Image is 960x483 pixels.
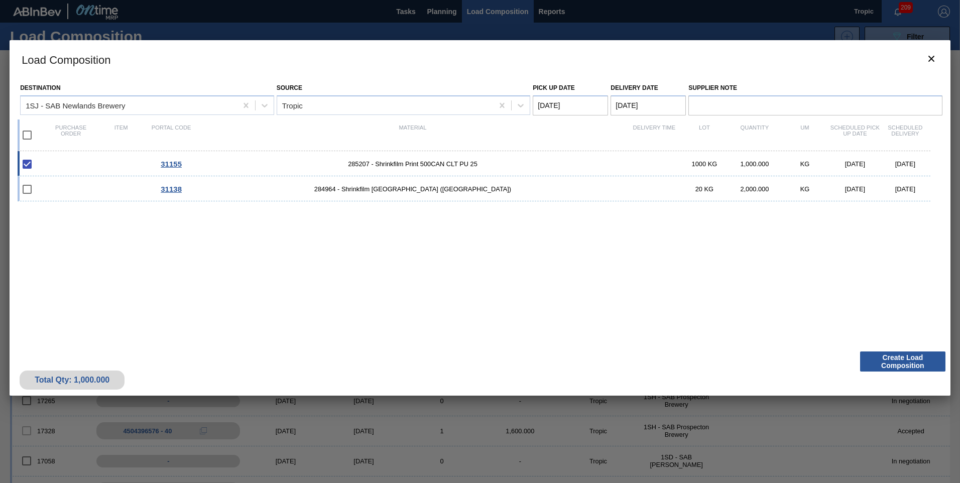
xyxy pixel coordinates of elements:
[780,125,830,146] div: UM
[830,185,880,193] div: [DATE]
[20,84,60,91] label: Destination
[679,125,730,146] div: Lot
[830,125,880,146] div: Scheduled Pick up Date
[533,84,575,91] label: Pick up Date
[611,84,658,91] label: Delivery Date
[146,125,196,146] div: Portal code
[282,101,303,109] div: Tropic
[533,95,608,115] input: mm/dd/yyyy
[688,81,942,95] label: Supplier Note
[880,185,930,193] div: [DATE]
[880,125,930,146] div: Scheduled Delivery
[96,125,146,146] div: Item
[730,185,780,193] div: 2,000.000
[146,160,196,168] div: Go to Order
[679,185,730,193] div: 20 KG
[196,185,629,193] span: 284964 - Shrinkfilm 330NRB Castle (Hogwarts)
[27,376,117,385] div: Total Qty: 1,000.000
[196,160,629,168] span: 285207 - Shrinkfilm Print 500CAN CLT PU 25
[730,125,780,146] div: Quantity
[830,160,880,168] div: [DATE]
[629,125,679,146] div: Delivery Time
[880,160,930,168] div: [DATE]
[161,160,182,168] span: 31155
[196,125,629,146] div: Material
[860,351,945,372] button: Create Load Composition
[679,160,730,168] div: 1000 KG
[277,84,302,91] label: Source
[780,160,830,168] div: KG
[161,185,182,193] span: 31138
[10,40,950,78] h3: Load Composition
[26,101,125,109] div: 1SJ - SAB Newlands Brewery
[611,95,686,115] input: mm/dd/yyyy
[146,185,196,193] div: Go to Order
[46,125,96,146] div: Purchase order
[730,160,780,168] div: 1,000.000
[780,185,830,193] div: KG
